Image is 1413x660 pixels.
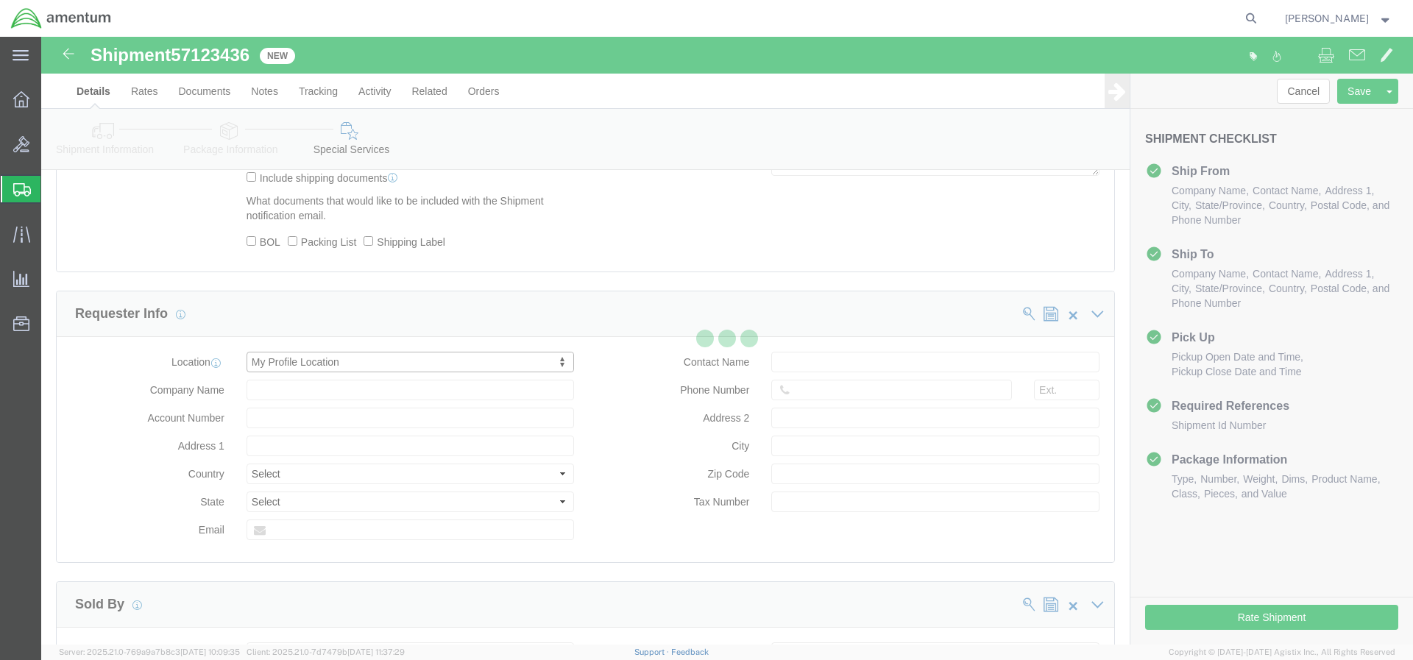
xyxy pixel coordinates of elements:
[1284,10,1393,27] button: [PERSON_NAME]
[671,647,709,656] a: Feedback
[1285,10,1369,26] span: Lisa Cunningham
[10,7,112,29] img: logo
[59,647,240,656] span: Server: 2025.21.0-769a9a7b8c3
[347,647,405,656] span: [DATE] 11:37:29
[180,647,240,656] span: [DATE] 10:09:35
[247,647,405,656] span: Client: 2025.21.0-7d7479b
[1169,646,1395,659] span: Copyright © [DATE]-[DATE] Agistix Inc., All Rights Reserved
[634,647,671,656] a: Support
